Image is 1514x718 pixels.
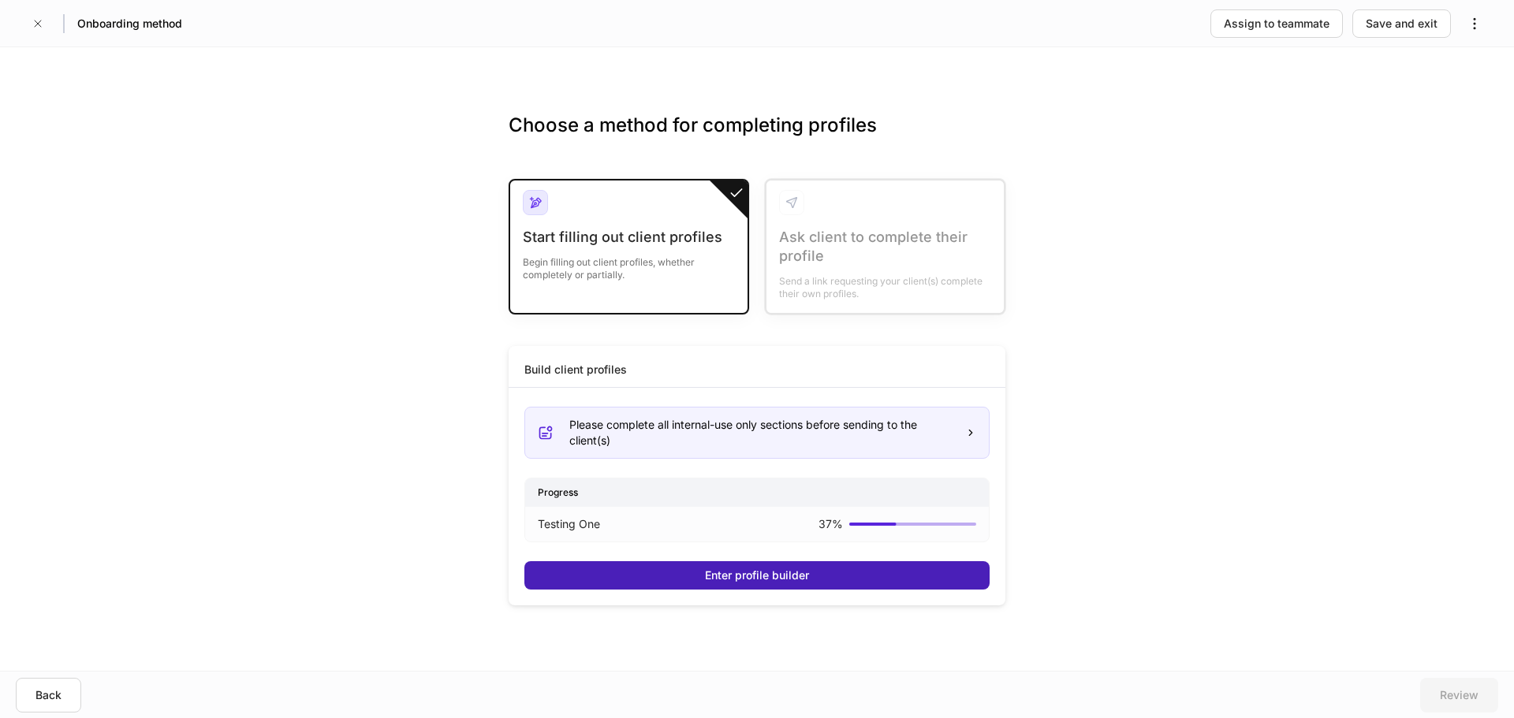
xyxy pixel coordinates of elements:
[525,478,989,506] div: Progress
[524,561,990,590] button: Enter profile builder
[1366,16,1438,32] div: Save and exit
[1224,16,1329,32] div: Assign to teammate
[538,516,600,532] p: Testing One
[16,678,81,712] button: Back
[35,687,62,703] div: Back
[77,16,182,32] h5: Onboarding method
[523,247,735,281] div: Begin filling out client profiles, whether completely or partially.
[523,228,735,247] div: Start filling out client profiles
[524,362,627,378] div: Build client profiles
[705,567,809,583] div: Enter profile builder
[1352,9,1451,38] button: Save and exit
[1440,687,1479,703] div: Review
[569,417,953,448] div: Please complete all internal-use only sections before sending to the client(s)
[509,113,1005,163] h3: Choose a method for completing profiles
[1420,678,1498,712] button: Review
[1210,9,1343,38] button: Assign to teammate
[819,516,843,532] p: 37 %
